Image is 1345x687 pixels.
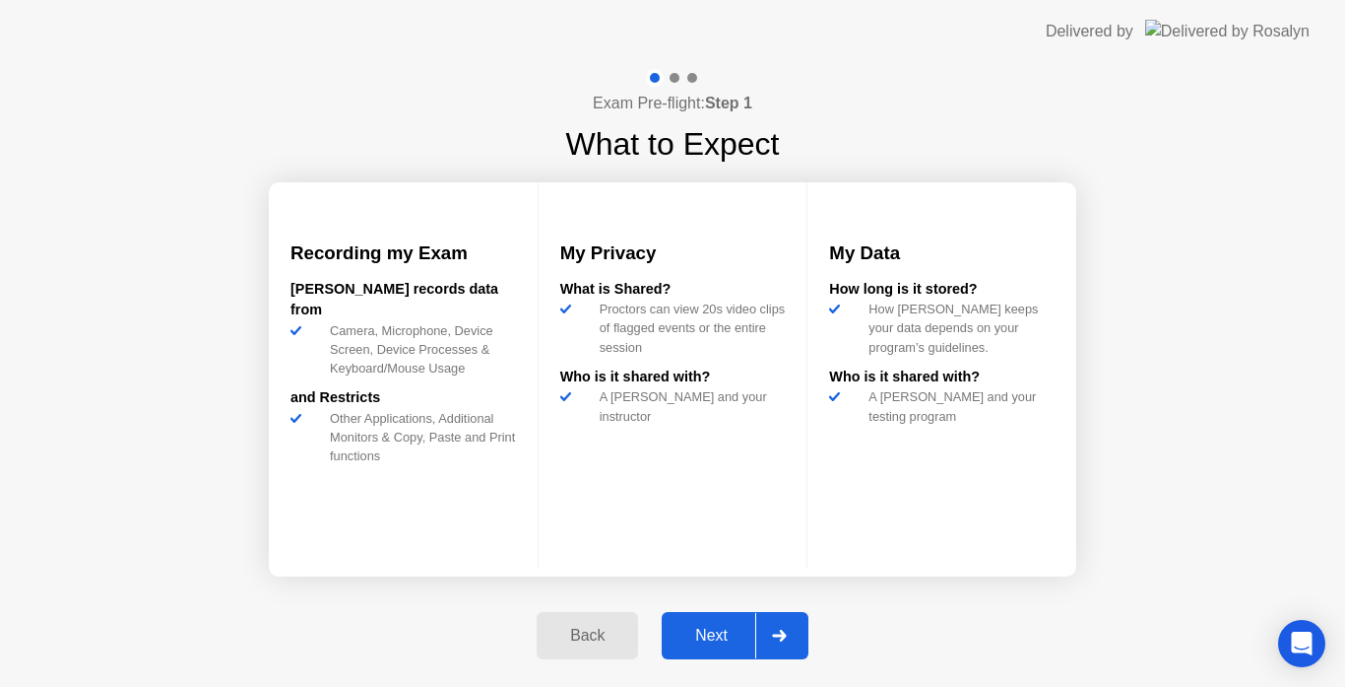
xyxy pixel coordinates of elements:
[861,387,1055,425] div: A [PERSON_NAME] and your testing program
[592,387,786,425] div: A [PERSON_NAME] and your instructor
[543,627,632,645] div: Back
[1278,620,1325,667] div: Open Intercom Messenger
[566,120,780,168] h1: What to Expect
[560,240,786,267] h3: My Privacy
[829,367,1055,388] div: Who is it shared with?
[1046,20,1133,43] div: Delivered by
[560,367,786,388] div: Who is it shared with?
[290,279,516,321] div: [PERSON_NAME] records data from
[322,321,516,378] div: Camera, Microphone, Device Screen, Device Processes & Keyboard/Mouse Usage
[662,612,808,659] button: Next
[322,409,516,466] div: Other Applications, Additional Monitors & Copy, Paste and Print functions
[290,240,516,267] h3: Recording my Exam
[829,279,1055,301] div: How long is it stored?
[668,627,755,645] div: Next
[593,92,752,115] h4: Exam Pre-flight:
[560,279,786,301] div: What is Shared?
[592,300,786,357] div: Proctors can view 20s video clips of flagged events or the entire session
[861,300,1055,357] div: How [PERSON_NAME] keeps your data depends on your program’s guidelines.
[290,387,516,409] div: and Restricts
[537,612,638,659] button: Back
[705,95,752,111] b: Step 1
[1145,20,1310,42] img: Delivered by Rosalyn
[829,240,1055,267] h3: My Data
